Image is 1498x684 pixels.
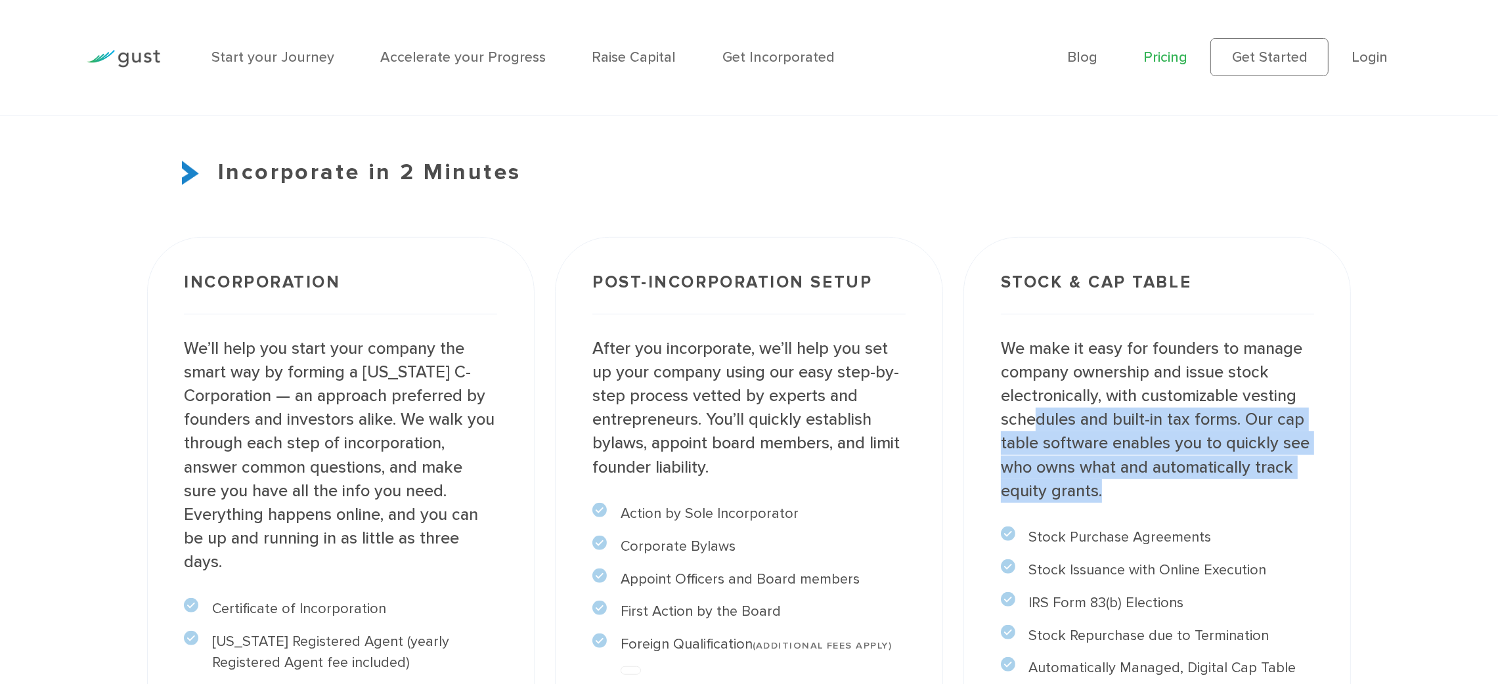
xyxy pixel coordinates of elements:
[1001,559,1314,581] li: Stock Issuance with Online Execution
[592,337,906,479] p: After you incorporate, we’ll help you set up your company using our easy step-by-step process vet...
[184,631,497,674] li: [US_STATE] Registered Agent (yearly Registered Agent fee included)
[184,337,497,574] p: We’ll help you start your company the smart way by forming a [US_STATE] C-Corporation — an approa...
[146,156,1351,190] h3: Incorporate in 2 Minutes
[592,536,906,557] li: Corporate Bylaws
[1001,337,1314,503] p: We make it easy for founders to manage company ownership and issue stock electronically, with cus...
[592,568,906,590] li: Appoint Officers and Board members
[1001,274,1314,314] h3: Stock & Cap Table
[592,633,906,655] li: Foreign Qualification
[592,503,906,524] li: Action by Sole Incorporator
[592,601,906,622] li: First Action by the Board
[87,50,160,68] img: Gust Logo
[1067,49,1097,66] a: Blog
[184,598,497,620] li: Certificate of Incorporation
[182,161,199,185] img: Start Icon X2
[1210,38,1329,76] a: Get Started
[592,274,906,314] h3: Post-incorporation setup
[1001,657,1314,679] li: Automatically Managed, Digital Cap Table
[1352,49,1388,66] a: Login
[753,640,892,651] span: (ADDITIONAL FEES APPLY)
[1143,49,1187,66] a: Pricing
[1001,592,1314,614] li: IRS Form 83(b) Elections
[1001,526,1314,548] li: Stock Purchase Agreements
[211,49,334,66] a: Start your Journey
[592,49,676,66] a: Raise Capital
[380,49,546,66] a: Accelerate your Progress
[184,274,497,314] h3: Incorporation
[1001,625,1314,647] li: Stock Repurchase due to Termination
[722,49,835,66] a: Get Incorporated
